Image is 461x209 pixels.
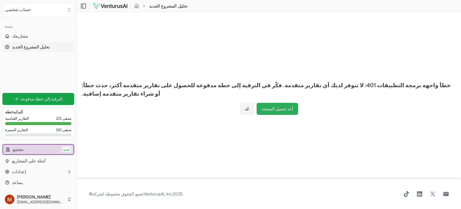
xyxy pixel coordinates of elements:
font: يساعد [12,180,23,185]
font: 0 [56,128,58,132]
font: البداية [13,109,23,114]
a: مجتمعجديد [3,145,74,154]
font: مشاريعك [12,33,28,38]
font: جديد [63,147,70,152]
font: / [58,116,59,121]
font: تحليل المشروع الجديد [12,44,50,49]
a: تحليل المشروع الجديد [2,42,74,52]
font: إعدادات [12,169,26,174]
font: متبقي [62,116,71,121]
a: أمثلة على المشاريع [2,156,74,166]
font: [PERSON_NAME] [17,194,51,199]
button: عُد [240,103,254,115]
a: مشاريعك [2,31,74,41]
font: 2 [56,116,58,121]
font: [EMAIL_ADDRESS][DOMAIN_NAME] [17,200,75,204]
font: عُد [245,106,249,111]
font: 2 [59,116,62,121]
font: / [58,128,59,132]
font: حساب شخصي [5,7,31,12]
nav: فتات الخبز [134,3,188,9]
font: متبقي [62,128,71,132]
a: يساعد [2,178,74,187]
button: اختر منظمة [2,2,74,17]
img: ACg8ocLHcP6WRz4cczUeylMZ6pTs-NQpJsvxq7jx64X4hJww9IXHnw=s96-c [5,195,14,204]
font: مجتمع [13,147,23,152]
button: إعدادات [2,167,74,177]
button: أعد تحميل الصفحة [257,103,298,115]
font: أمثلة على المشاريع [12,158,46,163]
font: . [182,191,183,196]
font: أعد تحميل الصفحة [261,106,293,111]
img: الشعار [93,2,128,10]
font: الترقية إلى خطة مدفوعة [21,96,63,101]
font: 2025 [173,191,182,196]
font: تحليل المشروع الجديد [149,3,188,8]
font: التقارير المميزة [5,128,28,132]
font: © [89,191,92,196]
font: حدث خطأ: [82,82,108,88]
font: خطة [5,109,13,114]
span: تحليل المشروع الجديد [149,3,188,9]
font: التقارير القياسية [5,116,29,121]
font: خطأ واجهة برمجة التطبيقات 401: لا تتوفر لديك أي تقارير متقدمة. فكّر في الترقية إلى خطة مدفوعة للح... [82,82,451,97]
font: 0 [59,128,62,132]
a: الترقية إلى خطة مدفوعة [2,93,74,105]
font: جميع الحقوق محفوظة لشركة [92,191,144,196]
font: منصة [5,24,13,29]
button: [PERSON_NAME][EMAIL_ADDRESS][DOMAIN_NAME] [2,192,74,207]
a: VenturusAI, Inc. [144,191,173,196]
